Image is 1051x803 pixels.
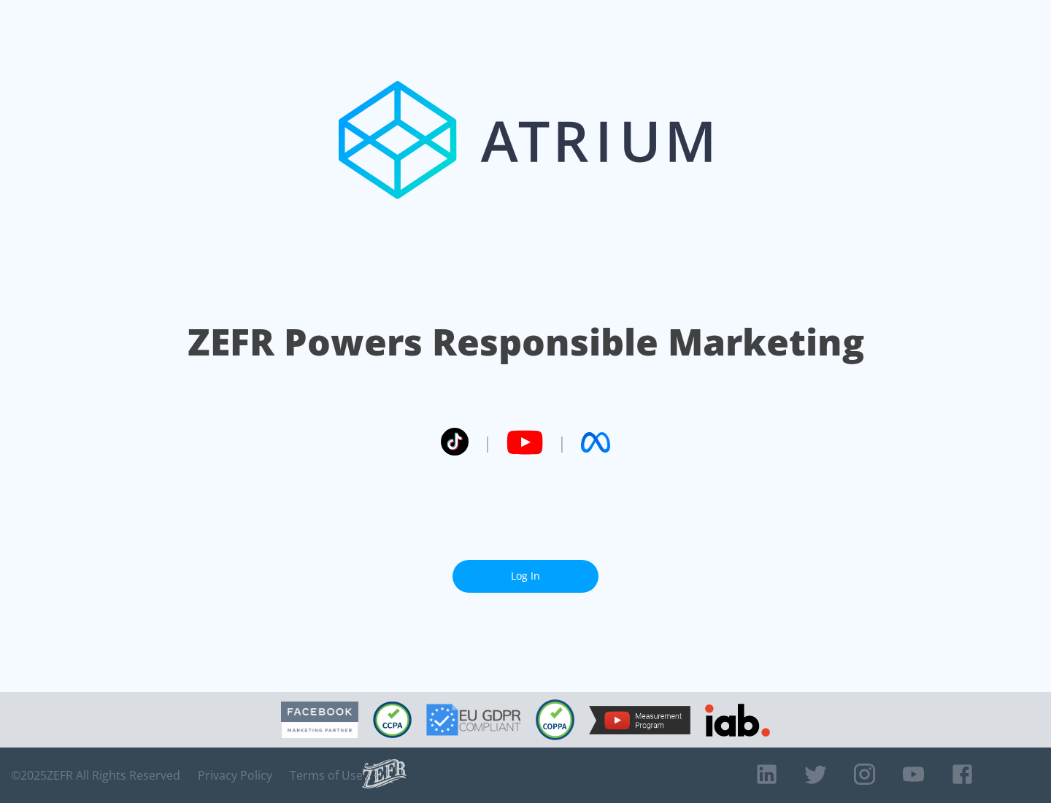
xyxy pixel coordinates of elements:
img: GDPR Compliant [426,704,521,736]
img: COPPA Compliant [536,699,574,740]
a: Log In [453,560,598,593]
img: Facebook Marketing Partner [281,702,358,739]
span: | [483,431,492,453]
span: | [558,431,566,453]
span: © 2025 ZEFR All Rights Reserved [11,768,180,783]
a: Privacy Policy [198,768,272,783]
h1: ZEFR Powers Responsible Marketing [188,317,864,367]
img: YouTube Measurement Program [589,706,690,734]
a: Terms of Use [290,768,363,783]
img: IAB [705,704,770,737]
img: CCPA Compliant [373,702,412,738]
